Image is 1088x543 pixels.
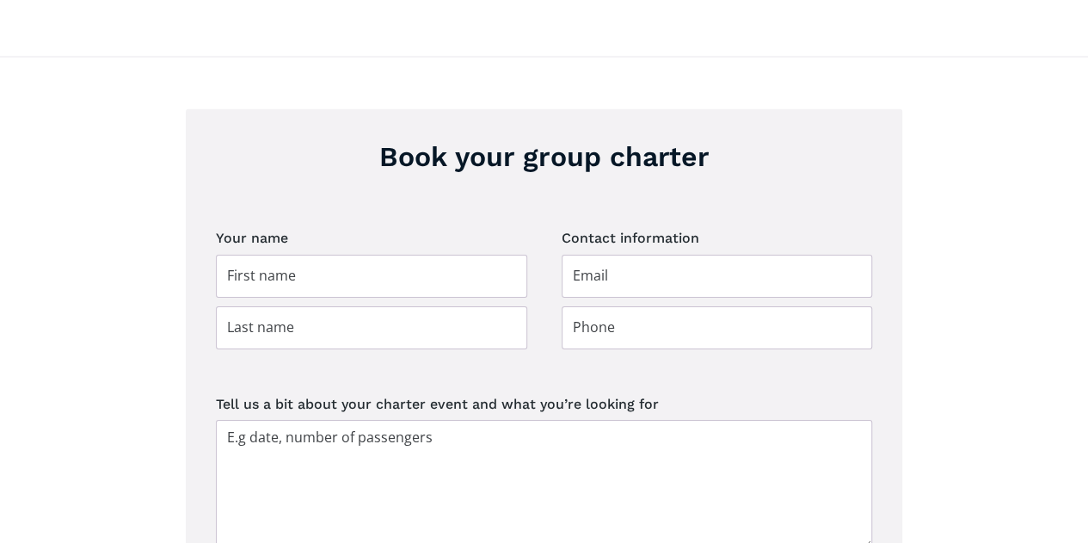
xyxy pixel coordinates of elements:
[216,392,872,416] label: Tell us a bit about your charter event and what you’re looking for
[562,225,699,250] legend: Contact information
[562,306,873,349] input: Phone
[216,255,527,298] input: First name
[216,139,872,174] h3: Book your group charter
[216,306,527,349] input: Last name
[562,255,873,298] input: Email
[216,225,288,250] legend: Your name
